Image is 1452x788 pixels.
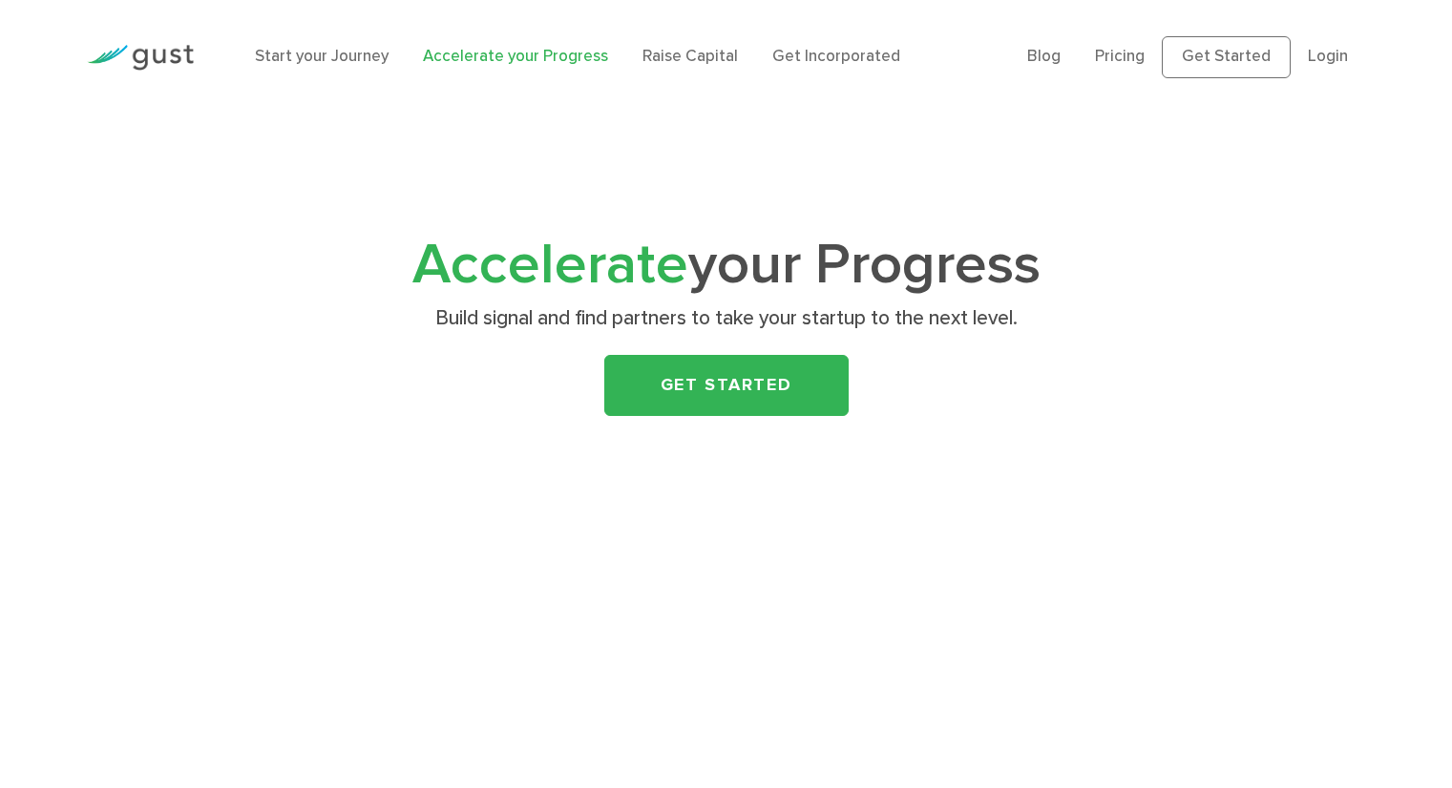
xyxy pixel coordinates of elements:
p: Build signal and find partners to take your startup to the next level. [356,305,1096,332]
img: Gust Logo [87,45,194,71]
a: Get Incorporated [772,47,900,66]
a: Login [1308,47,1348,66]
a: Get Started [604,355,849,416]
a: Blog [1027,47,1061,66]
h1: your Progress [349,239,1104,292]
a: Raise Capital [642,47,738,66]
a: Accelerate your Progress [423,47,608,66]
a: Get Started [1162,36,1291,78]
a: Start your Journey [255,47,389,66]
a: Pricing [1095,47,1145,66]
span: Accelerate [412,231,688,299]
